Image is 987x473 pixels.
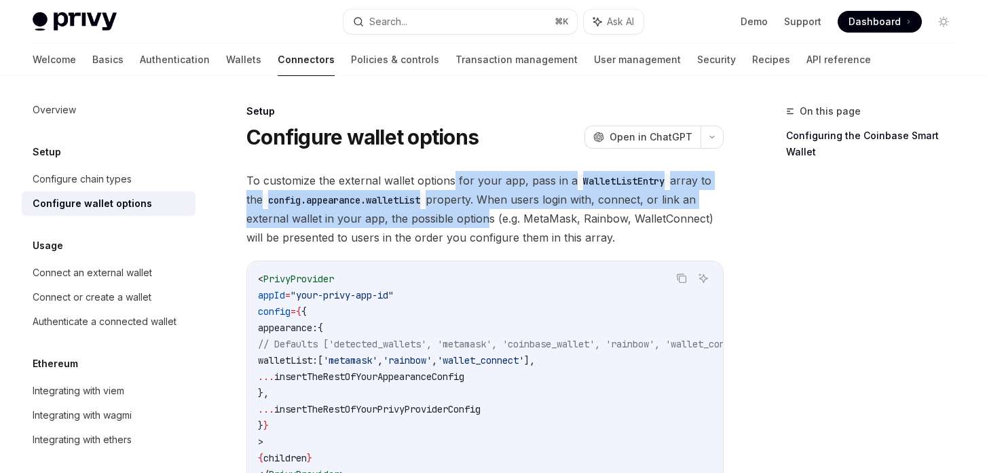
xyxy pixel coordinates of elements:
[258,371,274,383] span: ...
[22,403,195,428] a: Integrating with wagmi
[263,193,426,208] code: config.appearance.walletList
[140,43,210,76] a: Authentication
[22,379,195,403] a: Integrating with viem
[584,10,644,34] button: Ask AI
[33,289,151,305] div: Connect or create a wallet
[258,419,263,432] span: }
[33,238,63,254] h5: Usage
[369,14,407,30] div: Search...
[246,125,479,149] h1: Configure wallet options
[246,171,724,247] span: To customize the external wallet options for your app, pass in a array to the property. When user...
[800,103,861,119] span: On this page
[377,354,383,366] span: ,
[343,10,577,34] button: Search...⌘K
[301,305,307,318] span: {
[307,452,312,464] span: }
[432,354,437,366] span: ,
[33,102,76,118] div: Overview
[607,15,634,29] span: Ask AI
[33,314,176,330] div: Authenticate a connected wallet
[226,43,261,76] a: Wallets
[92,43,124,76] a: Basics
[786,125,965,163] a: Configuring the Coinbase Smart Wallet
[33,432,132,448] div: Integrating with ethers
[323,354,377,366] span: 'metamask'
[437,354,524,366] span: 'wallet_connect'
[351,43,439,76] a: Policies & controls
[22,191,195,216] a: Configure wallet options
[933,11,954,33] button: Toggle dark mode
[33,43,76,76] a: Welcome
[578,174,670,189] code: WalletListEntry
[694,269,712,287] button: Ask AI
[22,98,195,122] a: Overview
[555,16,569,27] span: ⌘ K
[33,407,132,423] div: Integrating with wagmi
[263,452,307,464] span: children
[33,144,61,160] h5: Setup
[524,354,535,366] span: ],
[33,171,132,187] div: Configure chain types
[838,11,922,33] a: Dashboard
[258,452,263,464] span: {
[697,43,736,76] a: Security
[22,261,195,285] a: Connect an external wallet
[278,43,335,76] a: Connectors
[383,354,432,366] span: 'rainbow'
[246,105,724,118] div: Setup
[22,167,195,191] a: Configure chain types
[741,15,768,29] a: Demo
[673,269,690,287] button: Copy the contents from the code block
[296,305,301,318] span: {
[258,289,285,301] span: appId
[258,387,269,399] span: },
[258,338,758,350] span: // Defaults ['detected_wallets', 'metamask', 'coinbase_wallet', 'rainbow', 'wallet_connect']
[274,371,464,383] span: insertTheRestOfYourAppearanceConfig
[22,309,195,334] a: Authenticate a connected wallet
[22,428,195,452] a: Integrating with ethers
[849,15,901,29] span: Dashboard
[318,322,323,334] span: {
[258,354,318,366] span: walletList:
[610,130,692,144] span: Open in ChatGPT
[263,419,269,432] span: }
[258,273,263,285] span: <
[291,305,296,318] span: =
[318,354,323,366] span: [
[258,403,274,415] span: ...
[33,265,152,281] div: Connect an external wallet
[806,43,871,76] a: API reference
[752,43,790,76] a: Recipes
[455,43,578,76] a: Transaction management
[263,273,334,285] span: PrivyProvider
[33,195,152,212] div: Configure wallet options
[33,356,78,372] h5: Ethereum
[33,383,124,399] div: Integrating with viem
[584,126,701,149] button: Open in ChatGPT
[274,403,481,415] span: insertTheRestOfYourPrivyProviderConfig
[22,285,195,309] a: Connect or create a wallet
[594,43,681,76] a: User management
[33,12,117,31] img: light logo
[258,305,291,318] span: config
[291,289,394,301] span: "your-privy-app-id"
[784,15,821,29] a: Support
[258,436,263,448] span: >
[258,322,318,334] span: appearance:
[285,289,291,301] span: =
